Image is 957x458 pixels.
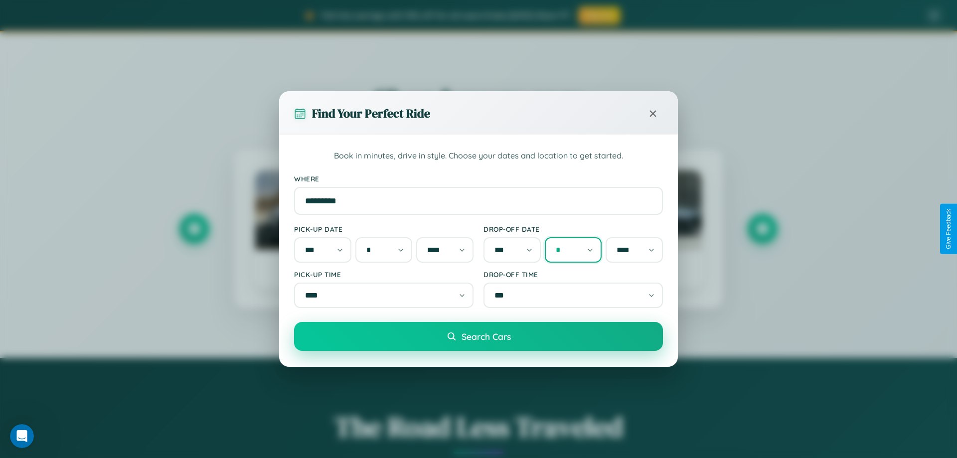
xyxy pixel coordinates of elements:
[483,225,663,233] label: Drop-off Date
[294,150,663,162] p: Book in minutes, drive in style. Choose your dates and location to get started.
[294,270,474,279] label: Pick-up Time
[294,322,663,351] button: Search Cars
[483,270,663,279] label: Drop-off Time
[294,225,474,233] label: Pick-up Date
[462,331,511,342] span: Search Cars
[294,174,663,183] label: Where
[312,105,430,122] h3: Find Your Perfect Ride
